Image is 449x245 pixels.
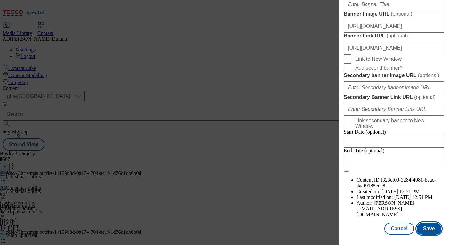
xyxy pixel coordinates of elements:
[344,103,444,116] input: Enter Secondary Banner Link URL
[344,148,384,153] span: End Date (optional)
[418,73,439,78] span: ( optional )
[414,94,436,100] span: ( optional )
[344,154,444,166] input: Enter Date
[344,42,444,54] input: Enter Banner Link URL
[344,135,444,148] input: Enter Date
[387,33,408,38] span: ( optional )
[344,94,444,100] label: Secondary Banner Link URL
[344,11,444,17] label: Banner Image URL
[357,200,414,217] span: [PERSON_NAME][EMAIL_ADDRESS][DOMAIN_NAME]
[344,20,444,33] input: Enter Banner Image URL
[344,72,444,79] label: Secondary banner Image URL
[357,177,444,189] li: Content ID
[357,177,436,188] span: f323cf00-3284-4081-beac-4aaf9185cde8
[381,189,420,194] span: [DATE] 12:51 PM
[394,194,432,200] span: [DATE] 12:51 PM
[384,223,414,235] button: Cancel
[357,200,444,217] li: Author:
[357,194,444,200] li: Last modified on:
[355,56,402,62] span: Link to New Window
[391,11,412,17] span: ( optional )
[344,33,444,39] label: Banner Link URL
[357,189,444,194] li: Created on:
[355,65,403,71] span: Add second banner?
[344,129,386,135] span: Start Date (optional)
[344,81,444,94] input: Enter Secondary banner Image URL
[355,118,441,129] span: Link secondary banner to New Window
[417,223,441,235] button: Save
